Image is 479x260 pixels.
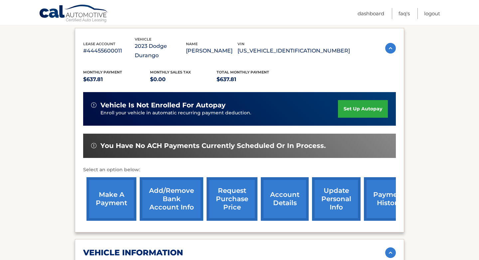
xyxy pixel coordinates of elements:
span: vehicle is not enrolled for autopay [100,101,226,109]
img: accordion-active.svg [385,43,396,54]
span: vehicle [135,37,151,42]
span: Monthly sales Tax [150,70,191,74]
p: [US_VEHICLE_IDENTIFICATION_NUMBER] [238,46,350,56]
p: Select an option below: [83,166,396,174]
span: Total Monthly Payment [217,70,269,74]
a: make a payment [86,177,136,221]
p: $637.81 [83,75,150,84]
a: Dashboard [358,8,384,19]
a: payment history [364,177,414,221]
p: $637.81 [217,75,283,84]
a: Cal Automotive [39,4,109,24]
p: #44455600011 [83,46,135,56]
a: Logout [424,8,440,19]
img: alert-white.svg [91,102,96,108]
p: Enroll your vehicle in automatic recurring payment deduction. [100,109,338,117]
a: request purchase price [207,177,257,221]
span: name [186,42,198,46]
span: lease account [83,42,115,46]
a: Add/Remove bank account info [140,177,203,221]
h2: vehicle information [83,248,183,258]
span: You have no ACH payments currently scheduled or in process. [100,142,326,150]
img: accordion-active.svg [385,247,396,258]
p: [PERSON_NAME] [186,46,238,56]
a: account details [261,177,309,221]
span: Monthly Payment [83,70,122,74]
p: 2023 Dodge Durango [135,42,186,60]
img: alert-white.svg [91,143,96,148]
p: $0.00 [150,75,217,84]
span: vin [238,42,244,46]
a: FAQ's [399,8,410,19]
a: set up autopay [338,100,388,118]
a: update personal info [312,177,361,221]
